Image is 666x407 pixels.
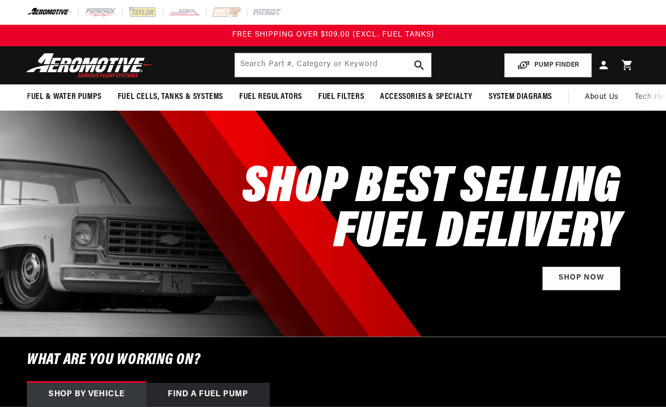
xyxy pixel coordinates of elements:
a: About Us [577,84,627,110]
summary: Fuel Cells, Tanks & Systems [110,84,231,110]
span: Fuel Regulators [239,91,302,103]
button: PUMP FINDER [504,53,592,77]
summary: System Diagrams [481,84,560,110]
span: FREE SHIPPING OVER $109.00 (EXCL. FUEL TANKS) [232,31,434,39]
summary: Fuel Regulators [231,84,310,110]
input: Search by Part Number, Category or Keyword [235,53,431,77]
div: Find a Fuel Pump [146,383,270,406]
img: Aeromotive [23,53,157,78]
div: Shop by vehicle [27,383,146,406]
span: Fuel Filters [318,91,364,103]
button: search button [407,53,431,77]
span: Fuel & Water Pumps [27,91,102,103]
span: System Diagrams [489,91,552,103]
summary: Accessories & Specialty [372,84,481,110]
a: Shop Now [542,267,620,291]
span: Accessories & Specialty [380,91,472,103]
summary: Fuel Filters [310,84,372,110]
span: Fuel Cells, Tanks & Systems [118,91,223,103]
summary: Fuel & Water Pumps [19,84,110,110]
h2: SHOP BEST SELLING FUEL DELIVERY [242,166,620,256]
span: About Us [585,93,619,101]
